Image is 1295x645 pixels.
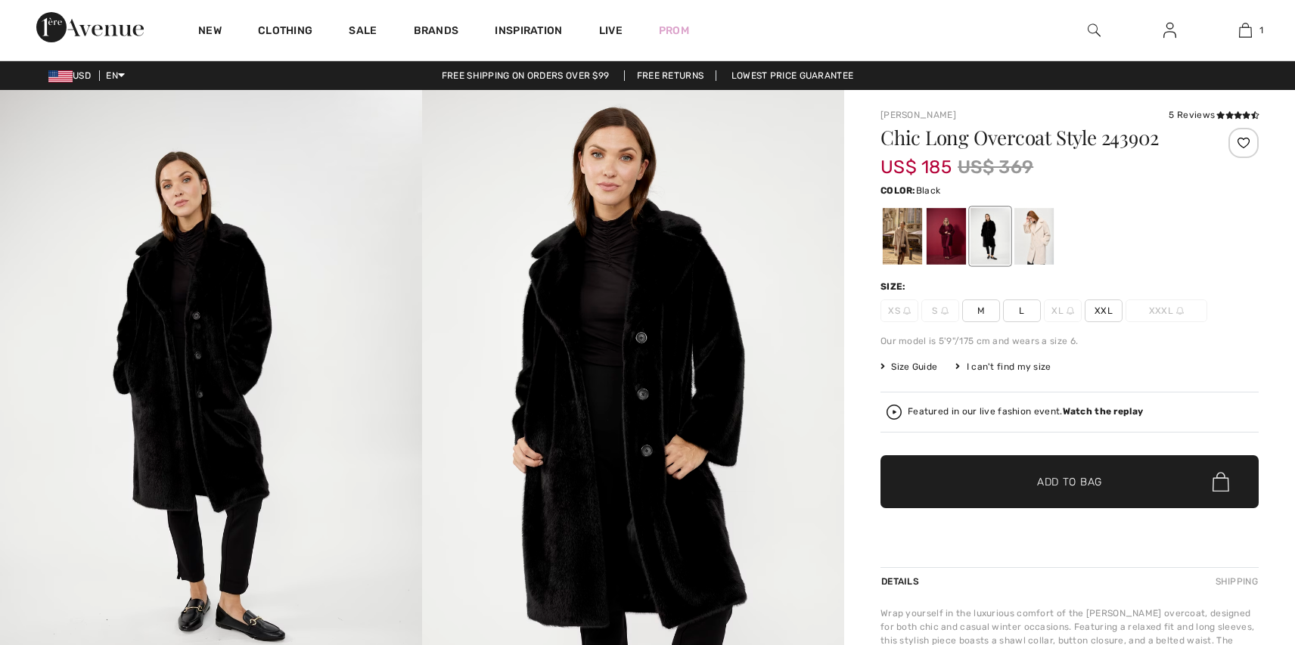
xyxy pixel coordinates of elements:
[624,70,717,81] a: Free Returns
[430,70,622,81] a: Free shipping on orders over $99
[1176,307,1184,315] img: ring-m.svg
[349,24,377,40] a: Sale
[880,110,956,120] a: [PERSON_NAME]
[36,12,144,42] img: 1ère Avenue
[106,70,125,81] span: EN
[414,24,459,40] a: Brands
[1163,21,1176,39] img: My Info
[1212,568,1259,595] div: Shipping
[48,70,97,81] span: USD
[880,280,909,293] div: Size:
[880,360,937,374] span: Size Guide
[1208,21,1282,39] a: 1
[1044,299,1082,322] span: XL
[1239,21,1252,39] img: My Bag
[880,141,952,178] span: US$ 185
[1213,472,1229,492] img: Bag.svg
[659,23,689,39] a: Prom
[880,334,1259,348] div: Our model is 5'9"/175 cm and wears a size 6.
[1003,299,1041,322] span: L
[962,299,1000,322] span: M
[970,208,1010,265] div: Black
[880,299,918,322] span: XS
[48,70,73,82] img: US Dollar
[1067,307,1074,315] img: ring-m.svg
[495,24,562,40] span: Inspiration
[1063,406,1144,417] strong: Watch the replay
[903,307,911,315] img: ring-m.svg
[1085,299,1123,322] span: XXL
[599,23,623,39] a: Live
[1126,299,1207,322] span: XXXL
[955,360,1051,374] div: I can't find my size
[927,208,966,265] div: Merlot
[887,405,902,420] img: Watch the replay
[1169,108,1259,122] div: 5 Reviews
[958,153,1033,181] span: US$ 369
[916,185,941,196] span: Black
[941,307,949,315] img: ring-m.svg
[883,208,922,265] div: Almond
[908,407,1143,417] div: Featured in our live fashion event.
[1151,21,1188,40] a: Sign In
[880,568,923,595] div: Details
[1014,208,1054,265] div: Cream
[719,70,866,81] a: Lowest Price Guarantee
[1259,23,1263,37] span: 1
[258,24,312,40] a: Clothing
[1088,21,1101,39] img: search the website
[921,299,959,322] span: S
[880,128,1196,147] h1: Chic Long Overcoat Style 243902
[198,24,222,40] a: New
[1037,474,1102,490] span: Add to Bag
[880,455,1259,508] button: Add to Bag
[880,185,916,196] span: Color:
